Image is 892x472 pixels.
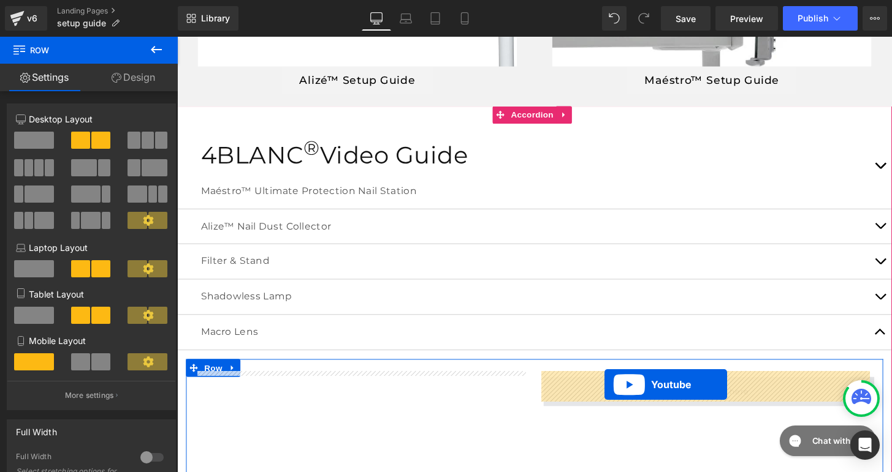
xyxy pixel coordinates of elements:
h1: 4BLANC Video Guide [25,99,717,138]
button: More [863,6,887,31]
button: Undo [602,6,627,31]
p: Macro Lens [25,298,717,315]
div: Full Width [16,420,57,437]
a: Preview [715,6,778,31]
a: v6 [5,6,47,31]
a: Expand / Collapse [50,334,66,353]
span: setup guide [57,18,106,28]
sup: ® [131,103,148,127]
a: Expand / Collapse [394,72,410,90]
p: Tablet Layout [16,288,167,301]
p: Filter & Stand [25,224,717,242]
a: Alizé™ Setup Guide [109,31,265,59]
span: Row [12,37,135,64]
p: More settings [65,390,114,401]
button: Publish [783,6,858,31]
p: Alize™ Nail Dust Collector [25,188,717,206]
p: Maéstro™ Ultimate Protection Nail Station [25,151,717,169]
p: Laptop Layout [16,241,167,254]
button: Redo [631,6,656,31]
a: Maéstro™ Setup Guide [467,31,643,59]
div: Open Intercom Messenger [850,430,880,460]
a: New Library [178,6,238,31]
div: v6 [25,10,40,26]
button: More settings [7,381,175,410]
a: Laptop [391,6,421,31]
a: Tablet [421,6,450,31]
iframe: Gorgias live chat messenger [619,399,730,440]
a: Landing Pages [57,6,178,16]
span: Library [201,13,230,24]
span: Preview [730,12,763,25]
span: Accordion [343,72,394,90]
p: Shadowless Lamp [25,261,717,279]
p: Desktop Layout [16,113,167,125]
a: Design [89,64,178,91]
span: Publish [798,13,828,23]
a: Mobile [450,6,479,31]
div: Full Width [16,452,128,465]
p: Mobile Layout [16,334,167,347]
span: Save [676,12,696,25]
span: Row [25,334,50,353]
a: Desktop [362,6,391,31]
